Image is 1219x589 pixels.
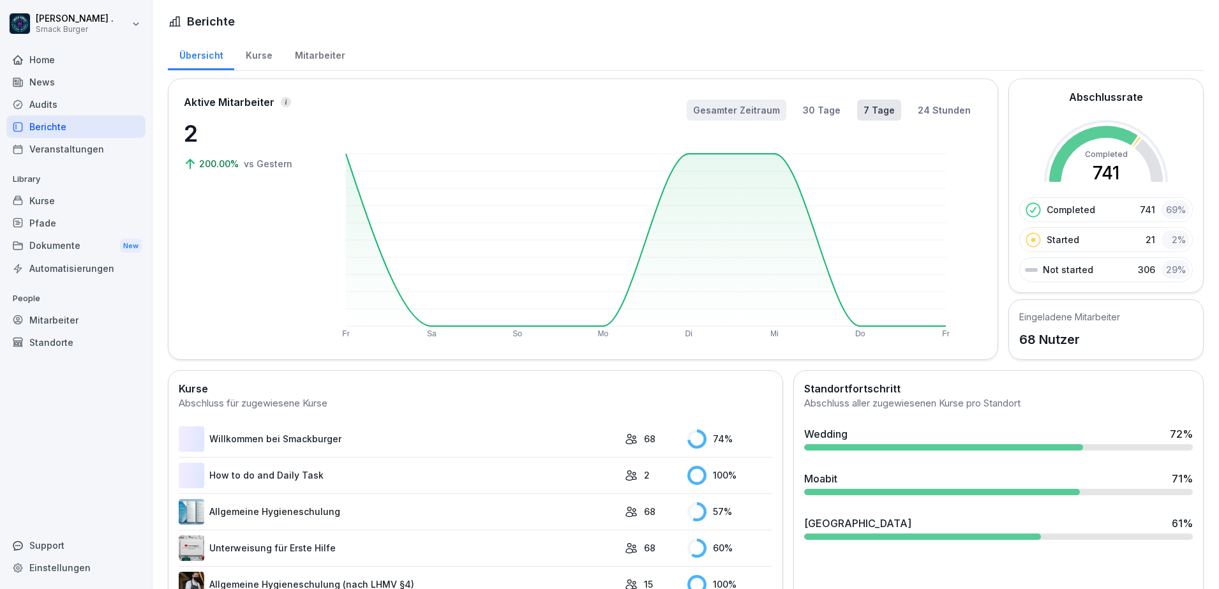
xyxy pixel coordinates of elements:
[644,505,655,518] p: 68
[796,100,847,121] button: 30 Tage
[799,466,1198,500] a: Moabit71%
[36,25,114,34] p: Smack Burger
[598,329,609,338] text: Mo
[804,471,837,486] div: Moabit
[6,190,146,212] a: Kurse
[1146,233,1155,246] p: 21
[1047,203,1095,216] p: Completed
[911,100,977,121] button: 24 Stunden
[799,421,1198,456] a: Wedding72%
[6,331,146,354] a: Standorte
[6,309,146,331] a: Mitarbeiter
[687,502,773,521] div: 57 %
[1162,260,1190,279] div: 29 %
[283,38,356,70] a: Mitarbeiter
[1019,330,1120,349] p: 68 Nutzer
[855,329,865,338] text: Do
[804,381,1193,396] h2: Standortfortschritt
[427,329,437,338] text: Sa
[1170,426,1193,442] div: 72 %
[644,468,650,482] p: 2
[687,100,786,121] button: Gesamter Zeitraum
[342,329,349,338] text: Fr
[184,94,274,110] p: Aktive Mitarbeiter
[1138,263,1155,276] p: 306
[6,138,146,160] a: Veranstaltungen
[942,329,949,338] text: Fr
[644,541,655,555] p: 68
[6,534,146,556] div: Support
[1162,200,1190,219] div: 69 %
[179,499,204,525] img: xphwg6fwqitinbkj9ytjtchp.png
[187,13,235,30] h1: Berichte
[1162,230,1190,249] div: 2 %
[687,539,773,558] div: 60 %
[687,466,773,485] div: 100 %
[179,535,204,561] img: x1kpwef3bc6wreqsn7ry7iok.png
[179,463,618,488] a: How to do and Daily Task
[685,329,692,338] text: Di
[804,426,848,442] div: Wedding
[687,429,773,449] div: 74 %
[644,432,655,445] p: 68
[6,212,146,234] a: Pfade
[1069,89,1143,105] h2: Abschlussrate
[1019,310,1120,324] h5: Eingeladene Mitarbeiter
[120,239,142,253] div: New
[179,499,618,525] a: Allgemeine Hygieneschulung
[179,535,618,561] a: Unterweisung für Erste Hilfe
[6,257,146,280] a: Automatisierungen
[6,234,146,258] a: DokumenteNew
[179,381,772,396] h2: Kurse
[244,157,292,170] p: vs Gestern
[234,38,283,70] a: Kurse
[1140,203,1155,216] p: 741
[179,426,618,452] a: Willkommen bei Smackburger
[6,169,146,190] p: Library
[1172,516,1193,531] div: 61 %
[857,100,901,121] button: 7 Tage
[199,157,241,170] p: 200.00%
[6,71,146,93] a: News
[1043,263,1093,276] p: Not started
[184,116,311,151] p: 2
[6,93,146,116] a: Audits
[1172,471,1193,486] div: 71 %
[6,556,146,579] a: Einstellungen
[1047,233,1079,246] p: Started
[770,329,779,338] text: Mi
[36,13,114,24] p: [PERSON_NAME] .
[6,116,146,138] a: Berichte
[179,396,772,411] div: Abschluss für zugewiesene Kurse
[799,511,1198,545] a: [GEOGRAPHIC_DATA]61%
[512,329,522,338] text: So
[804,396,1193,411] div: Abschluss aller zugewiesenen Kurse pro Standort
[6,288,146,309] p: People
[804,516,911,531] div: [GEOGRAPHIC_DATA]
[6,234,146,258] div: Dokumente
[168,38,234,70] a: Übersicht
[6,48,146,71] a: Home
